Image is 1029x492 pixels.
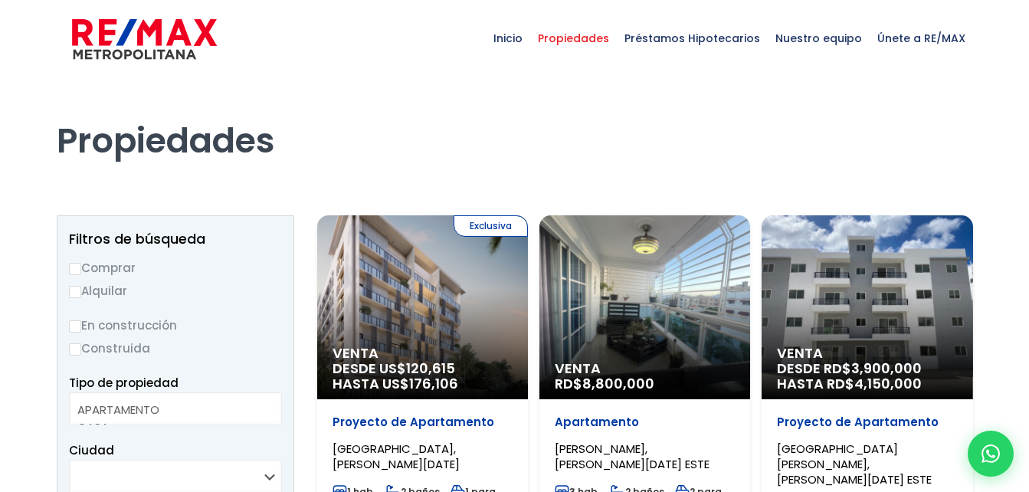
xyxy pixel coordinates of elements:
[69,263,81,275] input: Comprar
[454,215,528,237] span: Exclusiva
[777,415,957,430] p: Proyecto de Apartamento
[530,15,617,61] span: Propiedades
[333,376,513,392] span: HASTA US$
[555,361,735,376] span: Venta
[333,415,513,430] p: Proyecto de Apartamento
[555,441,709,472] span: [PERSON_NAME], [PERSON_NAME][DATE] ESTE
[57,77,973,162] h1: Propiedades
[777,441,932,487] span: [GEOGRAPHIC_DATA][PERSON_NAME], [PERSON_NAME][DATE] ESTE
[69,339,282,358] label: Construida
[486,15,530,61] span: Inicio
[617,15,768,61] span: Préstamos Hipotecarios
[77,401,262,418] option: APARTAMENTO
[409,374,458,393] span: 176,106
[333,441,460,472] span: [GEOGRAPHIC_DATA], [PERSON_NAME][DATE]
[69,343,81,356] input: Construida
[69,286,81,298] input: Alquilar
[69,320,81,333] input: En construcción
[69,258,282,277] label: Comprar
[333,361,513,392] span: DESDE US$
[77,418,262,436] option: CASA
[555,415,735,430] p: Apartamento
[582,374,654,393] span: 8,800,000
[777,376,957,392] span: HASTA RD$
[406,359,455,378] span: 120,615
[333,346,513,361] span: Venta
[851,359,922,378] span: 3,900,000
[777,346,957,361] span: Venta
[69,375,179,391] span: Tipo de propiedad
[69,281,282,300] label: Alquilar
[870,15,973,61] span: Únete a RE/MAX
[854,374,922,393] span: 4,150,000
[69,231,282,247] h2: Filtros de búsqueda
[555,374,654,393] span: RD$
[777,361,957,392] span: DESDE RD$
[72,16,217,62] img: remax-metropolitana-logo
[768,15,870,61] span: Nuestro equipo
[69,316,282,335] label: En construcción
[69,442,114,458] span: Ciudad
